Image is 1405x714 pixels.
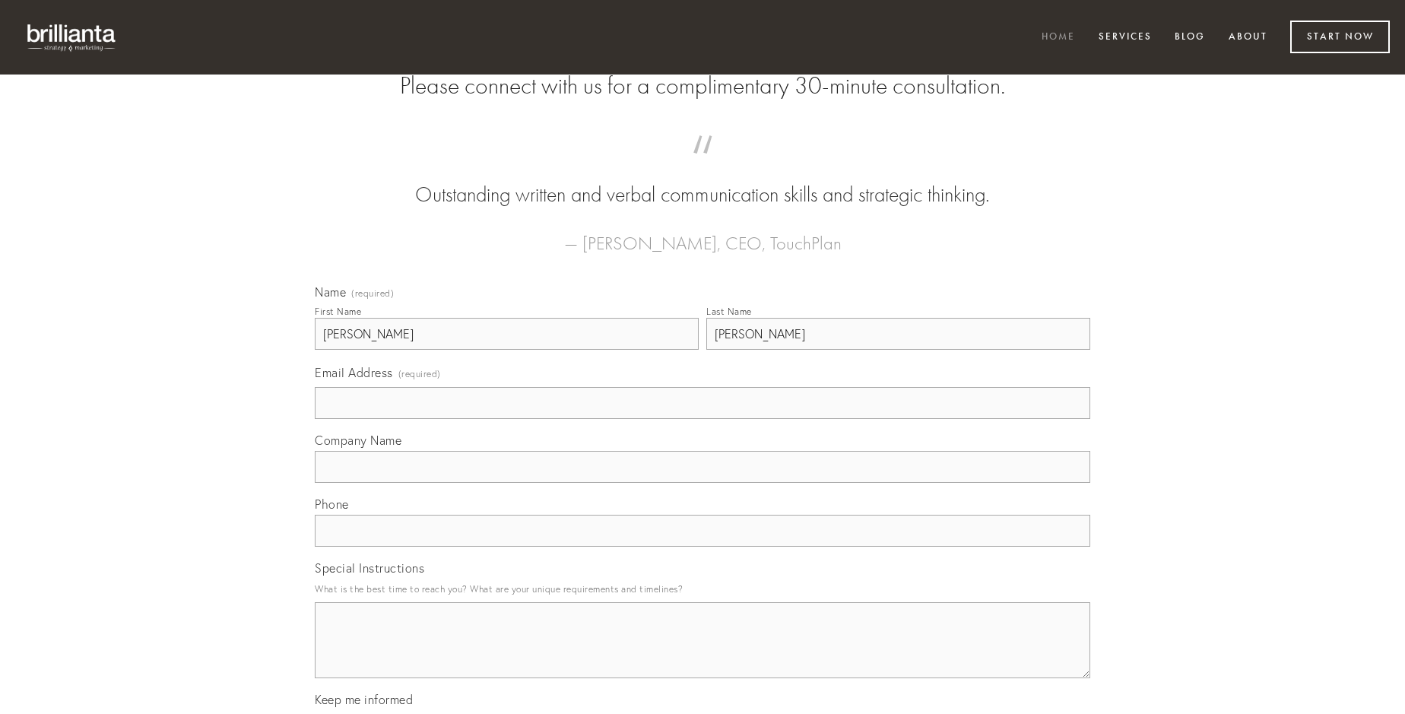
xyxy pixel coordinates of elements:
[315,433,401,448] span: Company Name
[339,151,1066,210] blockquote: Outstanding written and verbal communication skills and strategic thinking.
[1165,25,1215,50] a: Blog
[315,306,361,317] div: First Name
[1089,25,1162,50] a: Services
[1290,21,1390,53] a: Start Now
[351,289,394,298] span: (required)
[1219,25,1277,50] a: About
[706,306,752,317] div: Last Name
[315,560,424,576] span: Special Instructions
[315,497,349,512] span: Phone
[398,363,441,384] span: (required)
[315,365,393,380] span: Email Address
[339,151,1066,180] span: “
[1032,25,1085,50] a: Home
[315,579,1090,599] p: What is the best time to reach you? What are your unique requirements and timelines?
[15,15,129,59] img: brillianta - research, strategy, marketing
[339,210,1066,259] figcaption: — [PERSON_NAME], CEO, TouchPlan
[315,692,413,707] span: Keep me informed
[315,71,1090,100] h2: Please connect with us for a complimentary 30-minute consultation.
[315,284,346,300] span: Name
